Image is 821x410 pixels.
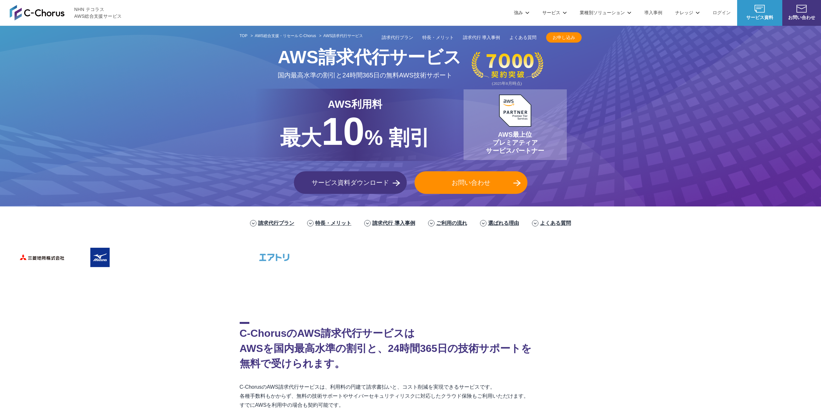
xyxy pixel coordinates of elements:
img: エアトリ [236,245,288,270]
p: ナレッジ [675,9,700,16]
a: お申し込み [546,32,582,43]
img: 一橋大学 [443,277,494,303]
span: AWS請求代行サービス [323,34,363,38]
img: 三菱地所 [4,245,55,270]
p: C-ChorusのAWS請求代行サービスは、利用料の円建て請求書払いと、コスト削減を実現できるサービスです。 各種手数料もかからず、無料の技術サポートやサイバーセキュリティリスクに対応したクラウ... [240,383,582,410]
a: 導入事例 [644,9,662,16]
a: 請求代行 導入事例 [463,34,500,41]
img: AWSプレミアティアサービスパートナー [499,95,531,127]
img: AWS総合支援サービス C-Chorus [10,5,65,20]
a: 特長・メリット [422,34,454,41]
img: 佐賀大学 [617,277,668,303]
a: お問い合わせ [415,171,527,194]
img: まぐまぐ [526,245,578,270]
p: AWS最上位 プレミアティア サービスパートナー [486,131,544,155]
img: エイチーム [94,277,146,303]
a: サービス資料ダウンロード [294,171,407,194]
a: AWS総合支援サービス C-Chorus NHN テコラスAWS総合支援サービス [10,5,122,20]
img: 早稲田大学 [385,277,436,303]
img: クリスピー・クリーム・ドーナツ [410,245,462,270]
p: 国内最高水準の割引と 24時間365日の無料AWS技術サポート [278,70,461,81]
span: サービス資料ダウンロード [294,178,407,187]
span: 10 [321,110,364,153]
img: 東京書籍 [352,245,404,270]
a: 請求代行プラン [258,219,294,227]
img: 国境なき医師団 [210,277,262,303]
span: お問い合わせ [415,178,527,187]
img: フジモトHD [178,245,230,270]
a: 選ばれる理由 [488,219,519,227]
img: ファンコミュニケーションズ [36,277,88,303]
img: クリーク・アンド・リバー [152,277,204,303]
p: 業種別ソリューション [580,9,631,16]
img: オリックス・レンテック [643,245,694,270]
a: 請求代行プラン [382,34,413,41]
img: ヤマサ醤油 [294,245,346,270]
img: オルトプラス [701,245,752,270]
img: 香川大学 [559,277,610,303]
a: 請求代行 導入事例 [372,219,415,227]
img: 芝浦工業大学 [675,277,726,303]
img: 慶應義塾 [326,277,378,303]
span: お申し込み [546,34,582,41]
a: TOP [240,33,247,39]
span: サービス資料 [737,14,782,21]
img: マーベラス [759,245,810,270]
img: 契約件数 [472,52,543,86]
a: よくある質問 [509,34,536,41]
img: AWS総合支援サービス C-Chorus サービス資料 [755,5,765,13]
img: 共同通信デジタル [468,245,520,270]
img: 学習院女子大学 [733,277,785,303]
a: よくある質問 [540,219,571,227]
p: % 割引 [280,112,430,153]
span: 最大 [280,126,321,149]
a: AWS総合支援・リセール C-Chorus [255,33,316,39]
img: ミズノ [62,245,114,270]
img: 大阪工業大学 [501,277,552,303]
p: AWS利用料 [280,96,430,112]
img: 住友生命保険相互 [120,245,172,270]
a: ご利用の流れ [436,219,467,227]
img: 日本財団 [268,277,320,303]
h2: C-ChorusのAWS請求代行サービスは AWSを国内最高水準の割引と、24時間365日の技術サポートを 無料で受けられます。 [240,322,582,371]
span: NHN テコラス AWS総合支援サービス [74,6,122,20]
a: 特長・メリット [315,219,351,227]
p: サービス [542,9,567,16]
span: お問い合わせ [782,14,821,21]
img: ラクサス・テクノロジーズ [585,245,636,270]
img: お問い合わせ [796,5,807,13]
p: 強み [514,9,529,16]
span: AWS請求代行サービス [278,44,461,70]
a: ログイン [713,9,731,16]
